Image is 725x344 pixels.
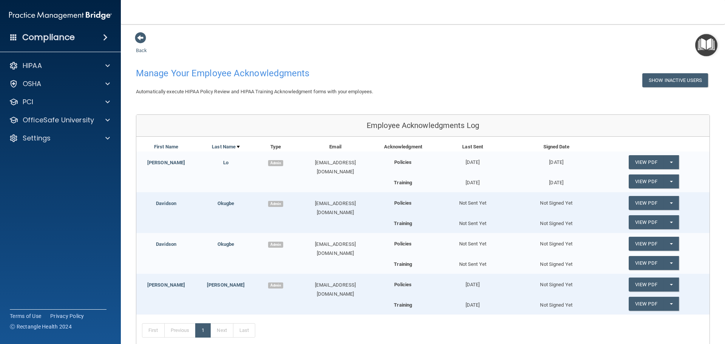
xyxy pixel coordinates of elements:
[514,274,598,289] div: Not Signed Yet
[629,215,663,229] a: View PDF
[514,174,598,187] div: [DATE]
[233,323,255,338] a: Last
[394,302,412,308] b: Training
[629,196,663,210] a: View PDF
[212,142,240,151] a: Last Name
[431,174,514,187] div: [DATE]
[217,241,234,247] a: Okugbe
[154,142,178,151] a: First Name
[296,199,375,217] div: [EMAIL_ADDRESS][DOMAIN_NAME]
[431,151,514,167] div: [DATE]
[514,215,598,228] div: Not Signed Yet
[514,256,598,269] div: Not Signed Yet
[629,256,663,270] a: View PDF
[296,158,375,176] div: [EMAIL_ADDRESS][DOMAIN_NAME]
[629,297,663,311] a: View PDF
[629,278,663,292] a: View PDF
[296,281,375,299] div: [EMAIL_ADDRESS][DOMAIN_NAME]
[629,174,663,188] a: View PDF
[207,282,245,288] a: [PERSON_NAME]
[431,192,514,208] div: Not Sent Yet
[431,233,514,248] div: Not Sent Yet
[23,134,51,143] p: Settings
[9,116,110,125] a: OfficeSafe University
[514,142,598,151] div: Signed Date
[23,97,33,106] p: PCI
[296,240,375,258] div: [EMAIL_ADDRESS][DOMAIN_NAME]
[156,201,176,206] a: Davidson
[375,142,431,151] div: Acknowledgment
[147,160,185,165] a: [PERSON_NAME]
[629,237,663,251] a: View PDF
[23,79,42,88] p: OSHA
[22,32,75,43] h4: Compliance
[268,160,283,166] span: Admin
[23,116,94,125] p: OfficeSafe University
[9,8,112,23] img: PMB logo
[296,142,375,151] div: Email
[431,215,514,228] div: Not Sent Yet
[195,323,211,338] a: 1
[394,241,412,247] b: Policies
[514,297,598,310] div: Not Signed Yet
[10,323,72,330] span: Ⓒ Rectangle Health 2024
[268,201,283,207] span: Admin
[394,221,412,226] b: Training
[514,233,598,248] div: Not Signed Yet
[164,323,196,338] a: Previous
[431,142,514,151] div: Last Sent
[256,142,295,151] div: Type
[394,282,412,287] b: Policies
[217,201,234,206] a: Okugbe
[9,61,110,70] a: HIPAA
[514,151,598,167] div: [DATE]
[642,73,708,87] button: Show Inactive Users
[9,79,110,88] a: OSHA
[514,192,598,208] div: Not Signed Yet
[268,282,283,288] span: Admin
[394,261,412,267] b: Training
[10,312,41,320] a: Terms of Use
[268,242,283,248] span: Admin
[136,115,710,137] div: Employee Acknowledgments Log
[142,323,165,338] a: First
[394,159,412,165] b: Policies
[394,180,412,185] b: Training
[23,61,42,70] p: HIPAA
[210,323,233,338] a: Next
[9,97,110,106] a: PCI
[431,297,514,310] div: [DATE]
[695,34,717,56] button: Open Resource Center
[223,160,228,165] a: Lo
[629,155,663,169] a: View PDF
[136,89,373,94] span: Automatically execute HIPAA Policy Review and HIPAA Training Acknowledgment forms with your emplo...
[136,68,466,78] h4: Manage Your Employee Acknowledgments
[136,39,147,53] a: Back
[147,282,185,288] a: [PERSON_NAME]
[50,312,84,320] a: Privacy Policy
[9,134,110,143] a: Settings
[431,274,514,289] div: [DATE]
[156,241,176,247] a: Davidson
[431,256,514,269] div: Not Sent Yet
[394,200,412,206] b: Policies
